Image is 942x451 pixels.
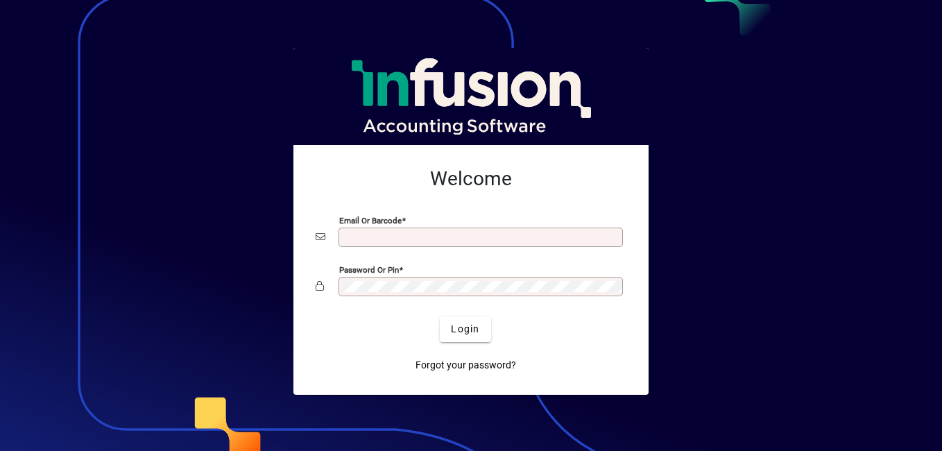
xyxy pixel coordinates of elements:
[440,317,490,342] button: Login
[451,322,479,337] span: Login
[339,264,399,274] mat-label: Password or Pin
[339,215,402,225] mat-label: Email or Barcode
[316,167,626,191] h2: Welcome
[416,358,516,373] span: Forgot your password?
[410,353,522,378] a: Forgot your password?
